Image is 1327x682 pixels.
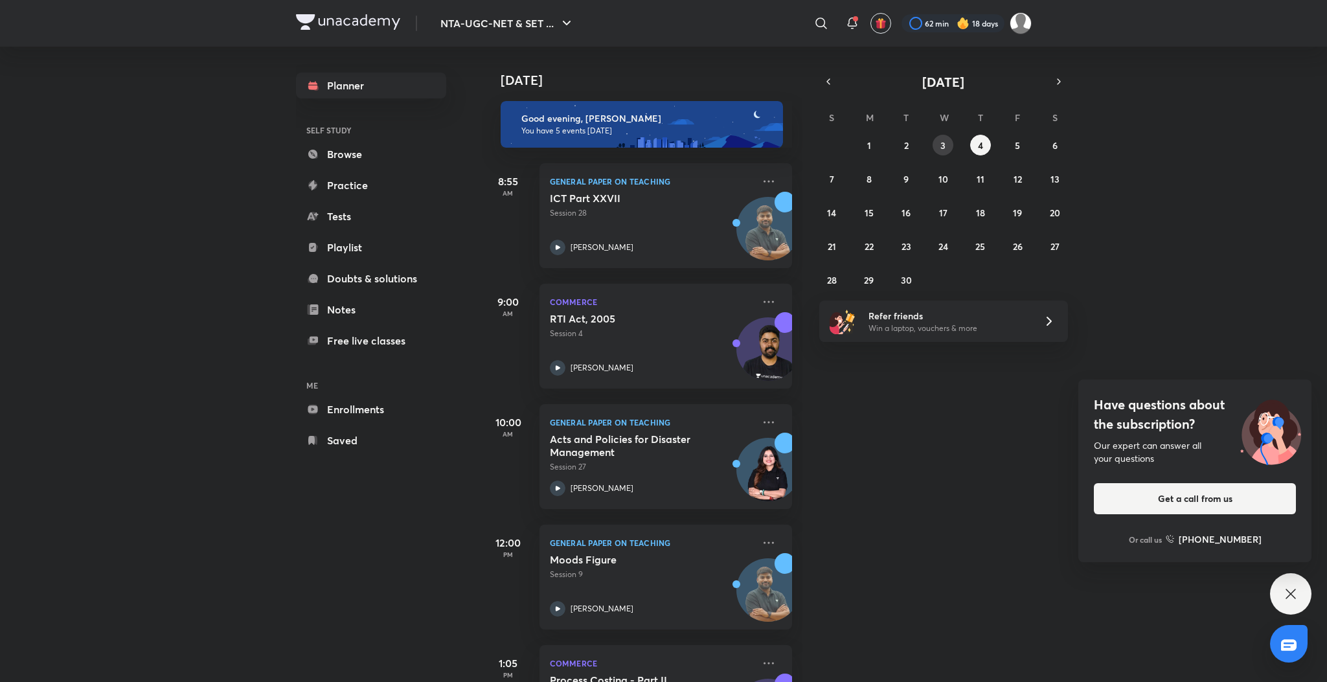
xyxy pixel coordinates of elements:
[296,14,400,33] a: Company Logo
[550,192,711,205] h5: ICT Part XXVII
[939,207,947,219] abbr: September 17, 2025
[521,113,771,124] h6: Good evening, [PERSON_NAME]
[521,126,771,136] p: You have 5 events [DATE]
[1179,532,1262,546] h6: [PHONE_NUMBER]
[482,189,534,197] p: AM
[296,14,400,30] img: Company Logo
[867,139,871,152] abbr: September 1, 2025
[737,445,799,507] img: Avatar
[1007,168,1028,189] button: September 12, 2025
[1045,236,1065,256] button: September 27, 2025
[896,168,916,189] button: September 9, 2025
[1015,139,1020,152] abbr: September 5, 2025
[296,73,446,98] a: Planner
[1007,135,1028,155] button: September 5, 2025
[296,119,446,141] h6: SELF STUDY
[296,266,446,291] a: Doubts & solutions
[865,207,874,219] abbr: September 15, 2025
[296,328,446,354] a: Free live classes
[1050,240,1060,253] abbr: September 27, 2025
[940,139,946,152] abbr: September 3, 2025
[933,135,953,155] button: September 3, 2025
[482,535,534,551] h5: 12:00
[550,461,753,473] p: Session 27
[571,483,633,494] p: [PERSON_NAME]
[978,111,983,124] abbr: Thursday
[482,415,534,430] h5: 10:00
[821,269,842,290] button: September 28, 2025
[550,415,753,430] p: General Paper on Teaching
[1013,240,1023,253] abbr: September 26, 2025
[1013,207,1022,219] abbr: September 19, 2025
[837,73,1050,91] button: [DATE]
[1010,12,1032,34] img: Sakshi Nath
[902,240,911,253] abbr: September 23, 2025
[737,204,799,266] img: Avatar
[1094,483,1296,514] button: Get a call from us
[978,139,983,152] abbr: September 4, 2025
[1045,202,1065,223] button: September 20, 2025
[977,173,984,185] abbr: September 11, 2025
[550,207,753,219] p: Session 28
[1230,395,1311,465] img: ttu_illustration_new.svg
[482,294,534,310] h5: 9:00
[933,168,953,189] button: September 10, 2025
[903,173,909,185] abbr: September 9, 2025
[1007,202,1028,223] button: September 19, 2025
[296,203,446,229] a: Tests
[896,236,916,256] button: September 23, 2025
[859,135,879,155] button: September 1, 2025
[868,309,1028,323] h6: Refer friends
[1094,395,1296,434] h4: Have questions about the subscription?
[859,202,879,223] button: September 15, 2025
[975,240,985,253] abbr: September 25, 2025
[571,362,633,374] p: [PERSON_NAME]
[571,242,633,253] p: [PERSON_NAME]
[1129,534,1162,545] p: Or call us
[859,236,879,256] button: September 22, 2025
[482,174,534,189] h5: 8:55
[296,141,446,167] a: Browse
[1050,173,1060,185] abbr: September 13, 2025
[896,202,916,223] button: September 16, 2025
[1045,168,1065,189] button: September 13, 2025
[970,135,991,155] button: September 4, 2025
[1052,139,1058,152] abbr: September 6, 2025
[1166,532,1262,546] a: [PHONE_NUMBER]
[903,111,909,124] abbr: Tuesday
[904,139,909,152] abbr: September 2, 2025
[866,111,874,124] abbr: Monday
[957,17,970,30] img: streak
[482,551,534,558] p: PM
[482,671,534,679] p: PM
[896,269,916,290] button: September 30, 2025
[902,207,911,219] abbr: September 16, 2025
[296,297,446,323] a: Notes
[296,234,446,260] a: Playlist
[933,236,953,256] button: September 24, 2025
[821,236,842,256] button: September 21, 2025
[970,168,991,189] button: September 11, 2025
[827,207,836,219] abbr: September 14, 2025
[296,396,446,422] a: Enrollments
[859,269,879,290] button: September 29, 2025
[550,569,753,580] p: Session 9
[933,202,953,223] button: September 17, 2025
[970,202,991,223] button: September 18, 2025
[571,603,633,615] p: [PERSON_NAME]
[550,174,753,189] p: General Paper on Teaching
[830,173,834,185] abbr: September 7, 2025
[1045,135,1065,155] button: September 6, 2025
[501,73,805,88] h4: [DATE]
[828,240,836,253] abbr: September 21, 2025
[830,308,856,334] img: referral
[550,328,753,339] p: Session 4
[970,236,991,256] button: September 25, 2025
[1094,439,1296,465] div: Our expert can answer all your questions
[482,310,534,317] p: AM
[827,274,837,286] abbr: September 28, 2025
[821,168,842,189] button: September 7, 2025
[868,323,1028,334] p: Win a laptop, vouchers & more
[901,274,912,286] abbr: September 30, 2025
[1050,207,1060,219] abbr: September 20, 2025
